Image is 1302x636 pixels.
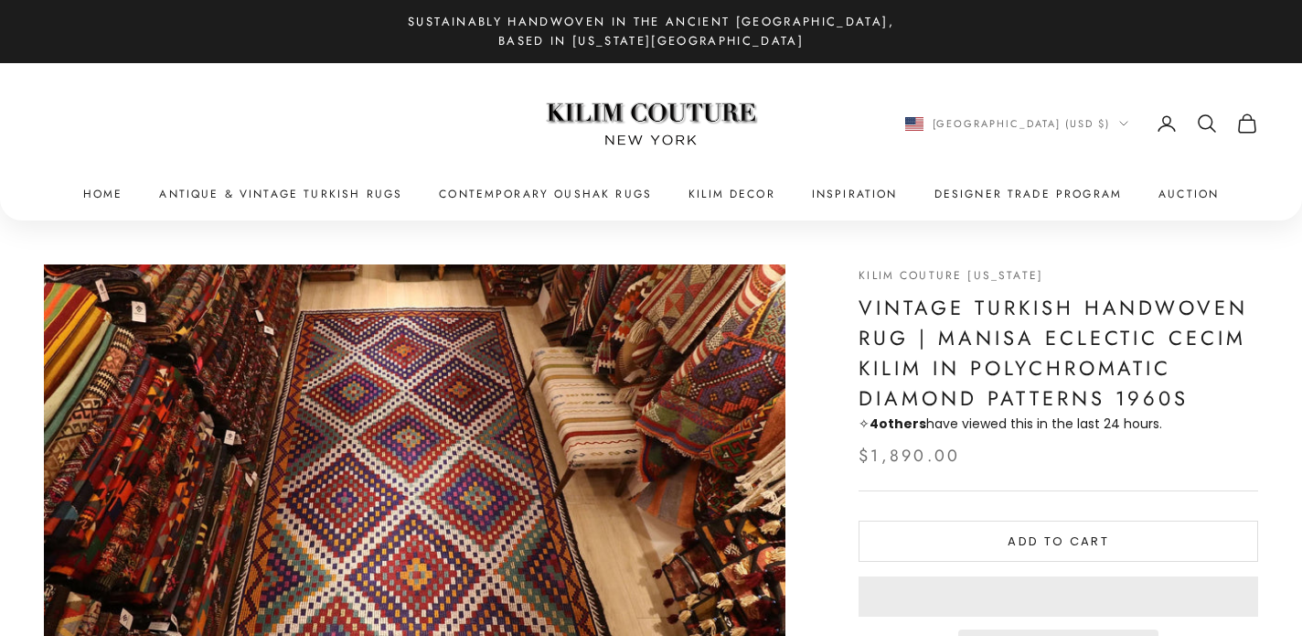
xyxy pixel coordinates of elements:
[934,185,1123,203] a: Designer Trade Program
[395,12,907,51] p: Sustainably Handwoven in the Ancient [GEOGRAPHIC_DATA], Based in [US_STATE][GEOGRAPHIC_DATA]
[859,521,1258,561] button: Add to cart
[933,115,1111,132] span: [GEOGRAPHIC_DATA] (USD $)
[44,185,1258,203] nav: Primary navigation
[905,113,1259,135] nav: Secondary navigation
[537,81,765,167] img: Logo of Kilim Couture New York
[688,185,775,203] summary: Kilim Decor
[159,185,402,203] a: Antique & Vintage Turkish Rugs
[859,443,960,469] sale-price: $1,890.00
[870,415,879,433] span: 4
[870,415,926,433] strong: others
[439,185,652,203] a: Contemporary Oushak Rugs
[905,117,923,131] img: United States
[812,185,898,203] a: Inspiration
[1158,185,1219,203] a: Auction
[859,267,1043,284] a: Kilim Couture [US_STATE]
[859,293,1258,414] h1: Vintage Turkish Handwoven Rug | Manisa Eclectic Cecim Kilim in Polychromatic Diamond Patterns 1960s
[83,185,123,203] a: Home
[905,115,1129,132] button: Change country or currency
[859,414,1258,435] p: ✧ have viewed this in the last 24 hours.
